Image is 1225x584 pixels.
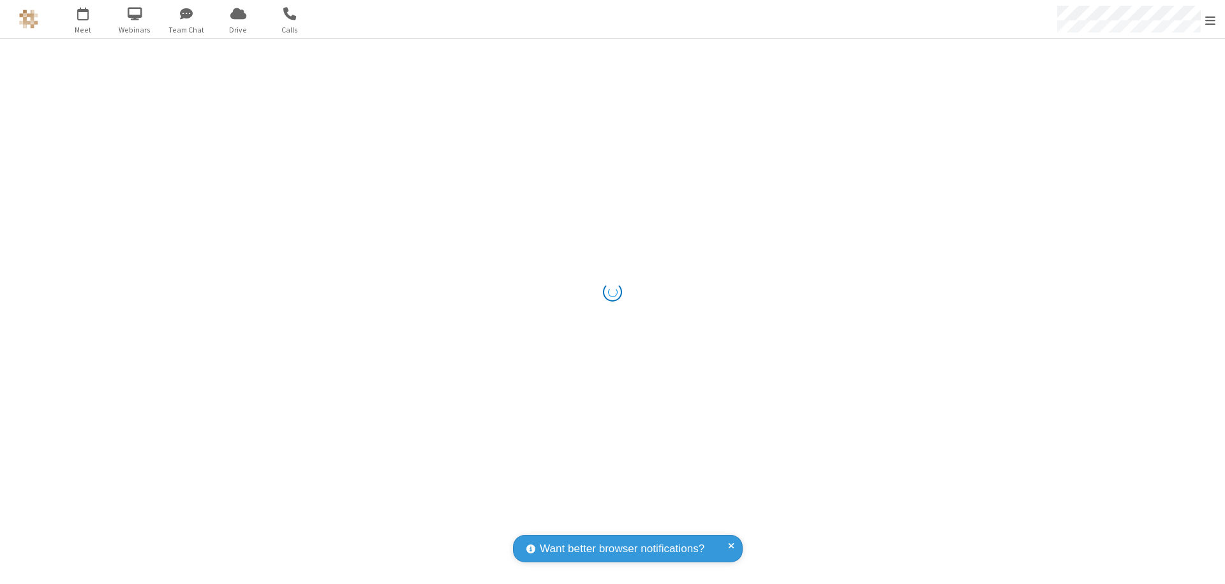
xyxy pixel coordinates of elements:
[111,24,159,36] span: Webinars
[540,541,704,557] span: Want better browser notifications?
[19,10,38,29] img: QA Selenium DO NOT DELETE OR CHANGE
[266,24,314,36] span: Calls
[214,24,262,36] span: Drive
[163,24,211,36] span: Team Chat
[59,24,107,36] span: Meet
